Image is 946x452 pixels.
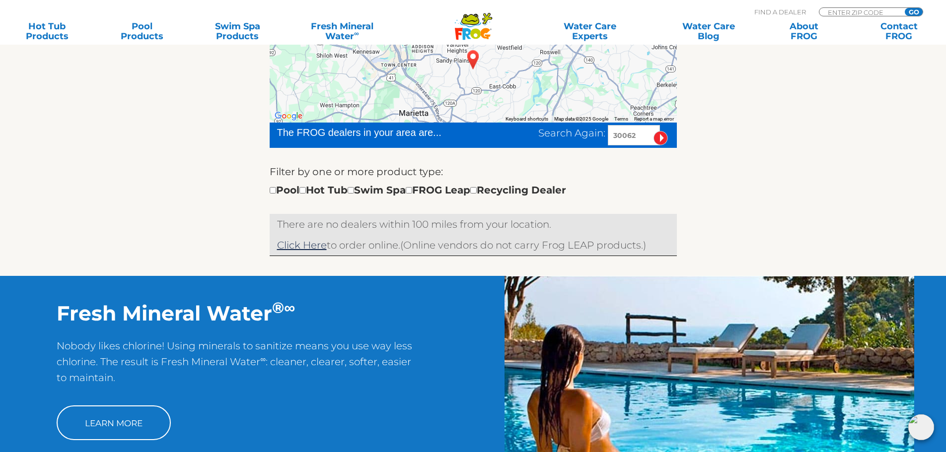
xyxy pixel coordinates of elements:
sup: ® [272,298,284,317]
a: Learn More [57,405,171,440]
input: Submit [654,131,668,145]
a: Water CareExperts [530,21,650,41]
a: Water CareBlog [671,21,745,41]
a: Report a map error [634,116,674,122]
div: Pool Hot Tub Swim Spa FROG Leap Recycling Dealer [270,182,566,198]
a: AboutFROG [767,21,841,41]
sup: ∞ [260,354,266,364]
a: Swim SpaProducts [201,21,275,41]
input: Zip Code Form [827,8,894,16]
label: Filter by one or more product type: [270,164,443,180]
a: Click Here [277,239,327,251]
a: Fresh MineralWater∞ [295,21,388,41]
p: There are no dealers within 100 miles from your location. [277,216,669,232]
div: The FROG dealers in your area are... [277,125,477,140]
a: Hot TubProducts [10,21,84,41]
a: ContactFROG [862,21,936,41]
p: (Online vendors do not carry Frog LEAP products.) [277,237,669,253]
a: Open this area in Google Maps (opens a new window) [272,110,305,123]
span: to order online. [277,239,400,251]
button: Keyboard shortcuts [506,116,548,123]
h2: Fresh Mineral Water [57,301,416,325]
div: MARIETTA, GA 30062 [462,46,485,73]
p: Find A Dealer [754,7,806,16]
p: Nobody likes chlorine! Using minerals to sanitize means you use way less chlorine. The result is ... [57,338,416,395]
img: openIcon [908,414,934,440]
sup: ∞ [284,298,295,317]
a: PoolProducts [105,21,179,41]
input: GO [905,8,923,16]
span: Search Again: [538,127,605,139]
img: Google [272,110,305,123]
sup: ∞ [354,29,359,37]
a: Terms [614,116,628,122]
span: Map data ©2025 Google [554,116,608,122]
